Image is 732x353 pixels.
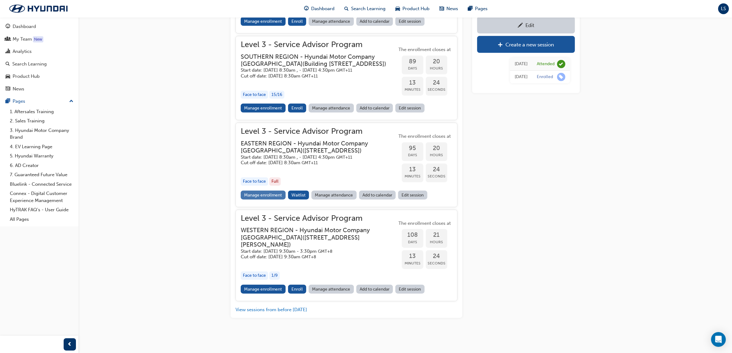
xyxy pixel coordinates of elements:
[241,17,286,26] a: Manage enrollment
[288,285,307,294] button: Enroll
[241,128,452,202] button: Level 3 - Service Advisor ProgramEASTERN REGION - Hyundai Motor Company [GEOGRAPHIC_DATA]([STREET...
[518,23,523,29] span: pencil-icon
[241,67,387,73] h5: Start date: [DATE] 8:30am , - [DATE] 4:30pm
[241,160,387,166] h5: Cut off date: [DATE] 8:30am
[2,58,76,70] a: Search Learning
[7,215,76,224] a: All Pages
[356,104,393,113] a: Add to calendar
[426,260,447,267] span: Seconds
[463,2,493,15] a: pages-iconPages
[6,49,10,54] span: chart-icon
[336,155,352,160] span: Australian Eastern Daylight Time GMT+11
[397,46,452,53] span: The enrollment closes at
[402,173,423,180] span: Minutes
[13,98,25,105] div: Pages
[302,73,318,79] span: Australian Eastern Daylight Time GMT+11
[2,96,76,107] button: Pages
[7,170,76,180] a: 7. Guaranteed Future Value
[309,104,354,113] a: Manage attendance
[475,5,488,12] span: Pages
[291,192,306,198] span: Waitlist
[7,142,76,152] a: 4. EV Learning Page
[340,2,391,15] a: search-iconSearch Learning
[291,287,303,292] span: Enroll
[288,104,307,113] button: Enroll
[711,332,726,347] div: Open Intercom Messenger
[402,166,423,173] span: 13
[269,272,280,280] div: 1 / 9
[3,2,74,15] img: Trak
[477,17,575,34] a: Edit
[426,166,447,173] span: 24
[498,42,503,48] span: plus-icon
[299,2,340,15] a: guage-iconDashboard
[241,215,397,222] span: Level 3 - Service Advisor Program
[241,227,387,248] h3: WESTERN REGION - Hyundai Motor Company [GEOGRAPHIC_DATA] ( [STREET_ADDRESS][PERSON_NAME] )
[269,91,284,99] div: 15 / 16
[506,42,554,48] div: Create a new session
[402,260,423,267] span: Minutes
[537,74,553,80] div: Enrolled
[336,68,352,73] span: Australian Eastern Daylight Time GMT+11
[402,152,423,159] span: Days
[241,73,387,79] h5: Cut off date: [DATE] 8:30am
[477,36,575,53] a: Create a new session
[311,5,335,12] span: Dashboard
[69,97,73,105] span: up-icon
[447,5,458,12] span: News
[13,73,40,80] div: Product Hub
[426,79,447,86] span: 24
[241,272,268,280] div: Face to face
[2,20,76,96] button: DashboardMy TeamAnalyticsSearch LearningProduct HubNews
[12,61,47,68] div: Search Learning
[13,23,36,30] div: Dashboard
[241,53,387,68] h3: SOUTHERN REGION - Hyundai Motor Company [GEOGRAPHIC_DATA] ( Building [STREET_ADDRESS] )
[2,34,76,45] a: My Team
[288,17,307,26] button: Enroll
[2,46,76,57] a: Analytics
[241,191,286,200] a: Manage enrollment
[241,128,397,135] span: Level 3 - Service Advisor Program
[426,152,447,159] span: Hours
[241,177,268,186] div: Face to face
[2,71,76,82] a: Product Hub
[318,249,332,254] span: Australian Western Standard Time GMT+8
[241,285,286,294] a: Manage enrollment
[426,65,447,72] span: Hours
[515,61,528,68] div: Wed Nov 22 2023 08:48:34 GMT+1100 (Australian Eastern Daylight Time)
[6,24,10,30] span: guage-icon
[426,232,447,239] span: 21
[398,191,427,200] a: Edit session
[291,19,303,24] span: Enroll
[241,41,397,48] span: Level 3 - Service Advisor Program
[395,17,425,26] a: Edit session
[13,36,32,43] div: My Team
[426,239,447,246] span: Hours
[7,116,76,126] a: 2. Sales Training
[403,5,430,12] span: Product Hub
[397,220,452,227] span: The enrollment closes at
[235,306,307,313] button: View sessions from before [DATE]
[304,5,309,13] span: guage-icon
[426,86,447,93] span: Seconds
[402,239,423,246] span: Days
[557,73,565,81] span: learningRecordVerb_ENROLL-icon
[2,21,76,32] a: Dashboard
[391,2,435,15] a: car-iconProduct Hub
[402,253,423,260] span: 13
[302,254,316,260] span: Australian Western Standard Time GMT+8
[356,285,393,294] a: Add to calendar
[402,145,423,152] span: 95
[402,232,423,239] span: 108
[13,85,24,93] div: News
[241,104,286,113] a: Manage enrollment
[302,160,318,165] span: Australian Eastern Daylight Time GMT+11
[721,5,726,12] span: LS
[7,151,76,161] a: 5. Hyundai Warranty
[7,161,76,170] a: 6. AD Creator
[7,189,76,205] a: Connex - Digital Customer Experience Management
[345,5,349,13] span: search-icon
[396,5,400,13] span: car-icon
[402,86,423,93] span: Minutes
